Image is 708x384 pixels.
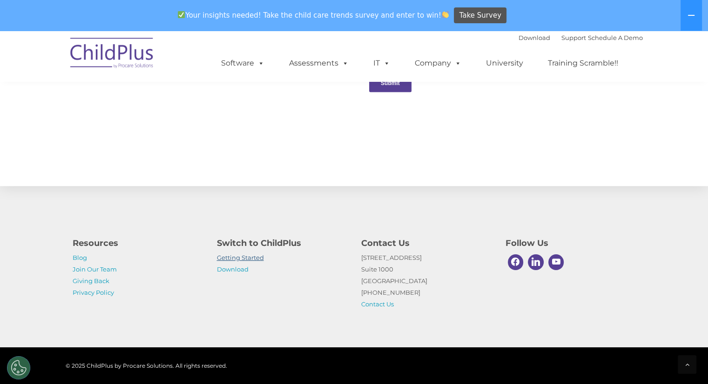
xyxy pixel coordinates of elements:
[73,237,203,250] h4: Resources
[361,300,394,308] a: Contact Us
[519,34,643,41] font: |
[129,99,169,106] span: Phone number
[459,7,501,24] span: Take Survey
[73,265,117,273] a: Join Our Team
[280,54,358,73] a: Assessments
[477,54,533,73] a: University
[364,54,399,73] a: IT
[526,252,546,272] a: Linkedin
[454,7,506,24] a: Take Survey
[217,265,249,273] a: Download
[174,6,453,24] span: Your insights needed! Take the child care trends survey and enter to win!
[361,237,492,250] h4: Contact Us
[561,34,586,41] a: Support
[129,61,158,68] span: Last name
[546,252,566,272] a: Youtube
[73,277,109,285] a: Giving Back
[178,11,185,18] img: ✅
[73,254,87,261] a: Blog
[588,34,643,41] a: Schedule A Demo
[7,356,30,379] button: Cookies Settings
[217,237,347,250] h4: Switch to ChildPlus
[217,254,264,261] a: Getting Started
[442,11,449,18] img: 👏
[506,237,636,250] h4: Follow Us
[506,252,526,272] a: Facebook
[519,34,550,41] a: Download
[73,289,114,296] a: Privacy Policy
[66,362,227,369] span: © 2025 ChildPlus by Procare Solutions. All rights reserved.
[539,54,627,73] a: Training Scramble!!
[212,54,274,73] a: Software
[405,54,471,73] a: Company
[66,31,159,78] img: ChildPlus by Procare Solutions
[361,252,492,310] p: [STREET_ADDRESS] Suite 1000 [GEOGRAPHIC_DATA] [PHONE_NUMBER]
